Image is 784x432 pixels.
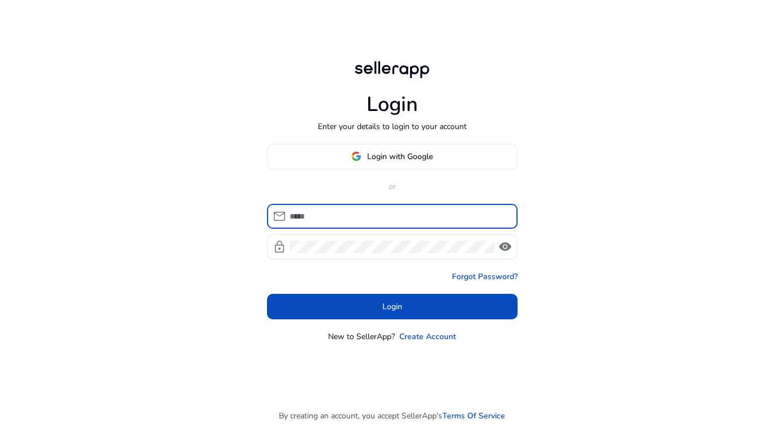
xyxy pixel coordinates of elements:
a: Terms Of Service [442,410,505,422]
p: New to SellerApp? [328,331,395,343]
p: or [267,181,518,193]
h1: Login [367,92,418,117]
span: Login [382,301,402,313]
span: visibility [498,240,512,254]
button: Login with Google [267,144,518,169]
a: Create Account [399,331,456,343]
button: Login [267,294,518,319]
span: lock [273,240,286,254]
img: google-logo.svg [351,151,361,161]
span: mail [273,209,286,223]
a: Forgot Password? [452,271,518,283]
span: Login with Google [367,151,433,162]
p: Enter your details to login to your account [318,121,467,132]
